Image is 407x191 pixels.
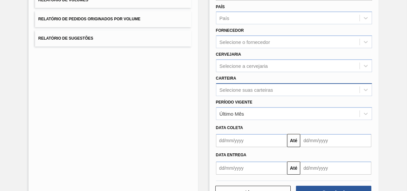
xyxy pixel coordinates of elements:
[220,39,270,45] div: Selecione o fornecedor
[216,134,287,147] input: dd/mm/yyyy
[220,87,273,92] div: Selecione suas carteiras
[220,63,268,68] div: Selecione a cervejaria
[220,111,244,116] div: Último Mês
[216,100,252,105] label: Período Vigente
[216,28,244,33] label: Fornecedor
[300,162,371,175] input: dd/mm/yyyy
[287,162,300,175] button: Até
[216,76,236,81] label: Carteira
[38,36,93,41] span: Relatório de Sugestões
[38,17,141,21] span: Relatório de Pedidos Originados por Volume
[35,11,191,27] button: Relatório de Pedidos Originados por Volume
[216,153,246,157] span: Data entrega
[287,134,300,147] button: Até
[220,15,229,21] div: País
[300,134,371,147] input: dd/mm/yyyy
[216,5,225,9] label: País
[35,30,191,47] button: Relatório de Sugestões
[216,52,241,57] label: Cervejaria
[216,162,287,175] input: dd/mm/yyyy
[216,125,243,130] span: Data coleta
